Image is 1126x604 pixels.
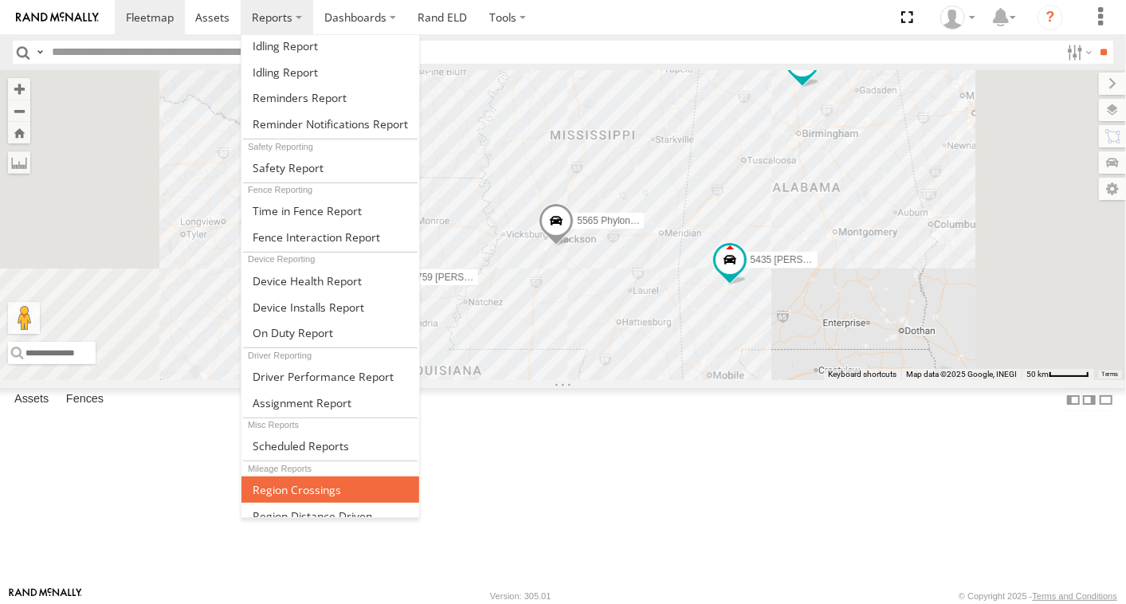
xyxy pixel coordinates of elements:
a: Idling Report [241,33,419,59]
button: Drag Pegman onto the map to open Street View [8,302,40,334]
div: Version: 305.01 [490,591,551,601]
a: Fence Interaction Report [241,224,419,250]
a: Assignment Report [241,390,419,416]
label: Dock Summary Table to the Right [1081,388,1097,411]
a: Scheduled Reports [241,433,419,459]
a: Device Health Report [241,268,419,294]
button: Map Scale: 50 km per 47 pixels [1022,369,1094,380]
span: 4759 [PERSON_NAME] [411,272,514,283]
div: © Copyright 2025 - [959,591,1117,601]
img: rand-logo.svg [16,12,99,23]
label: Dock Summary Table to the Left [1065,388,1081,411]
button: Zoom Home [8,122,30,143]
label: Map Settings [1099,178,1126,200]
button: Keyboard shortcuts [828,369,896,380]
span: 50 km [1026,370,1049,378]
div: Scott Ambler [935,6,981,29]
button: Zoom out [8,100,30,122]
a: Region Crossings [241,477,419,503]
a: Time in Fences Report [241,198,419,224]
span: 5565 Phylon [PERSON_NAME] [577,214,712,226]
a: Service Reminder Notifications Report [241,111,419,137]
label: Fences [58,389,112,411]
a: Driver Performance Report [241,363,419,390]
a: Safety Report [241,155,419,181]
a: Terms [1102,371,1119,377]
button: Zoom in [8,78,30,100]
label: Search Query [33,41,46,64]
a: Device Installs Report [241,294,419,320]
span: Map data ©2025 Google, INEGI [906,370,1017,378]
a: Idling Report [241,59,419,85]
a: Visit our Website [9,588,82,604]
a: Reminders Report [241,85,419,112]
label: Search Filter Options [1061,41,1095,64]
label: Measure [8,151,30,174]
a: Terms and Conditions [1033,591,1117,601]
label: Hide Summary Table [1098,388,1114,411]
a: On Duty Report [241,320,419,346]
span: 5435 [PERSON_NAME] [750,254,853,265]
a: Region Distance Driven [241,503,419,529]
i: ? [1038,5,1063,30]
label: Assets [6,389,57,411]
